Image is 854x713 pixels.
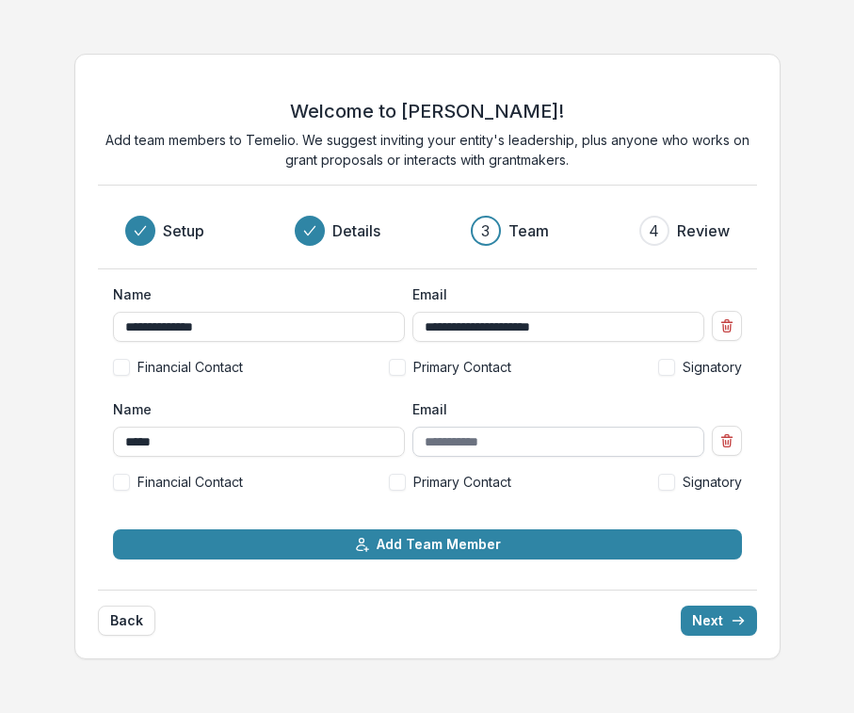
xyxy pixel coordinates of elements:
[137,357,243,377] span: Financial Contact
[113,529,742,559] button: Add Team Member
[413,357,511,377] span: Primary Contact
[508,219,549,242] h3: Team
[113,284,394,304] label: Name
[681,606,757,636] button: Next
[413,472,511,492] span: Primary Contact
[113,399,394,419] label: Name
[481,219,490,242] div: 3
[649,219,659,242] div: 4
[98,606,155,636] button: Back
[677,219,730,242] h3: Review
[412,399,693,419] label: Email
[332,219,380,242] h3: Details
[290,100,564,122] h2: Welcome to [PERSON_NAME]!
[98,130,757,170] p: Add team members to Temelio. We suggest inviting your entity's leadership, plus anyone who works ...
[712,426,742,456] button: Remove team member
[683,472,742,492] span: Signatory
[125,216,730,246] div: Progress
[412,284,693,304] label: Email
[137,472,243,492] span: Financial Contact
[683,357,742,377] span: Signatory
[163,219,204,242] h3: Setup
[712,311,742,341] button: Remove team member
